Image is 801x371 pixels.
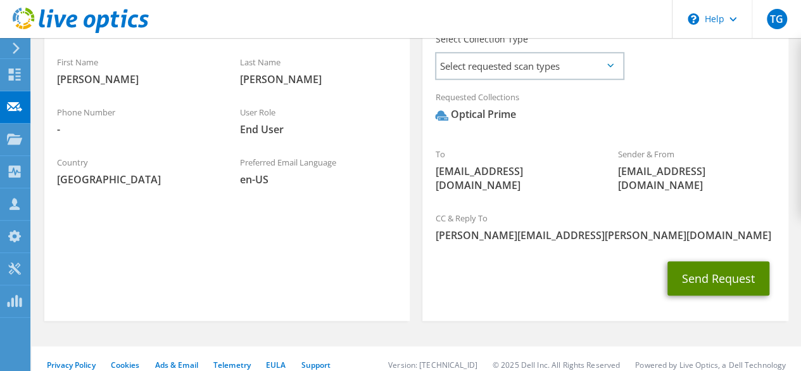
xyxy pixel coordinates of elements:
[435,164,593,192] span: [EMAIL_ADDRESS][DOMAIN_NAME]
[435,228,775,242] span: [PERSON_NAME][EMAIL_ADDRESS][PERSON_NAME][DOMAIN_NAME]
[667,261,769,296] button: Send Request
[111,360,140,370] a: Cookies
[44,49,227,93] div: First Name
[688,13,699,25] svg: \n
[213,360,251,370] a: Telemetry
[266,360,286,370] a: EULA
[435,33,527,46] label: Select Collection Type
[301,360,331,370] a: Support
[435,107,515,122] div: Optical Prime
[635,360,786,370] li: Powered by Live Optics, a Dell Technology
[155,360,198,370] a: Ads & Email
[57,72,215,86] span: [PERSON_NAME]
[388,360,477,370] li: Version: [TECHNICAL_ID]
[240,122,398,136] span: End User
[227,149,410,193] div: Preferred Email Language
[227,99,410,143] div: User Role
[44,99,227,143] div: Phone Number
[422,84,788,134] div: Requested Collections
[44,149,227,193] div: Country
[422,141,605,199] div: To
[605,141,788,199] div: Sender & From
[493,360,620,370] li: © 2025 Dell Inc. All Rights Reserved
[57,122,215,136] span: -
[436,53,622,79] span: Select requested scan types
[240,172,398,186] span: en-US
[47,360,96,370] a: Privacy Policy
[422,205,788,249] div: CC & Reply To
[618,164,776,192] span: [EMAIL_ADDRESS][DOMAIN_NAME]
[227,49,410,93] div: Last Name
[767,9,787,29] span: TG
[57,172,215,186] span: [GEOGRAPHIC_DATA]
[240,72,398,86] span: [PERSON_NAME]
